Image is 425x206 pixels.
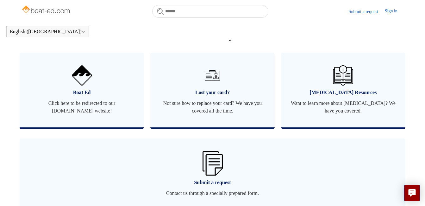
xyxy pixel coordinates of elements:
img: Boat-Ed Help Center home page [21,4,72,16]
span: Lost your card? [160,89,265,96]
a: Submit a request [349,8,385,15]
span: [MEDICAL_DATA] Resources [291,89,396,96]
input: Search [152,5,268,18]
span: Contact us through a specially prepared form. [29,190,396,197]
span: Boat Ed [29,89,134,96]
span: Not sure how to replace your card? We have you covered all the time. [160,100,265,115]
button: English ([GEOGRAPHIC_DATA]) [10,29,85,35]
button: Live chat [404,185,420,201]
a: [MEDICAL_DATA] Resources Want to learn more about [MEDICAL_DATA]? We have you covered. [281,53,405,127]
img: 01HZPCYVT14CG9T703FEE4SFXC [202,65,222,86]
img: 01HZPCYVNCVF44JPJQE4DN11EA [72,65,92,86]
img: 01HZPCYVZMCNPYXCC0DPA2R54M [333,65,353,86]
span: Want to learn more about [MEDICAL_DATA]? We have you covered. [291,100,396,115]
a: Lost your card? Not sure how to replace your card? We have you covered all the time. [150,53,275,127]
a: Boat Ed Click here to be redirected to our [DOMAIN_NAME] website! [20,53,144,127]
img: 01HZPCYW3NK71669VZTW7XY4G9 [203,151,223,176]
span: Submit a request [29,179,396,186]
span: Click here to be redirected to our [DOMAIN_NAME] website! [29,100,134,115]
a: Sign in [385,8,404,15]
